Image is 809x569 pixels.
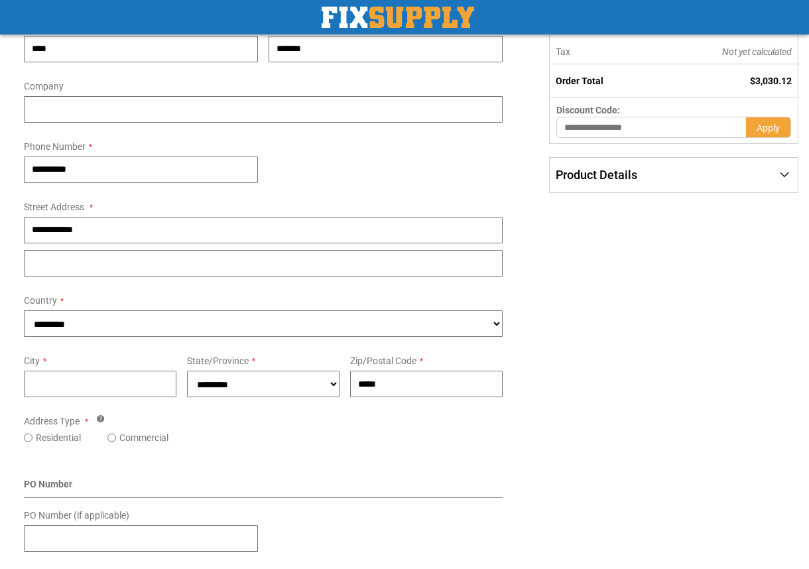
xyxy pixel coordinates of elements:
span: State/Province [187,355,249,366]
span: City [24,355,40,366]
div: PO Number [24,477,503,498]
span: $3,030.12 [750,76,792,86]
img: Fix Industrial Supply [322,7,474,28]
span: Address Type [24,416,80,426]
span: Discount Code: [556,105,620,115]
strong: Order Total [556,76,603,86]
label: Commercial [119,431,168,444]
span: Not yet calculated [722,46,792,57]
span: Phone Number [24,141,86,152]
a: store logo [322,7,474,28]
span: Street Address [24,202,84,212]
span: Apply [757,123,780,133]
span: Country [24,295,57,306]
span: Zip/Postal Code [350,355,416,366]
span: Product Details [556,168,637,182]
label: Residential [36,431,81,444]
span: Company [24,81,64,92]
span: PO Number (if applicable) [24,510,129,521]
th: Tax [550,40,660,64]
button: Apply [746,117,791,138]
